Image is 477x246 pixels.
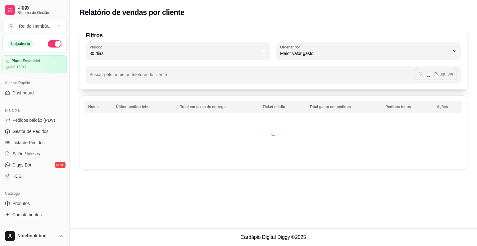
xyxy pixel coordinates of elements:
[11,59,40,63] article: Plano Essencial
[89,50,259,57] span: 30 dias
[2,78,67,88] div: Acesso Rápido
[12,151,40,157] span: Salão / Mesas
[89,74,415,80] input: Buscar pelo nome ou telefone do cliente
[79,7,184,17] h2: Relatório de vendas por cliente
[2,210,67,220] a: Complementos
[48,40,61,48] button: Alterar Status
[86,42,270,60] button: Período30 dias
[8,40,34,47] div: Loja aberta
[2,20,67,32] button: Select a team
[12,200,30,207] span: Produtos
[276,42,461,60] button: Ordenar porMaior valor gasto
[10,65,26,70] article: até 16/09
[280,44,302,50] label: Ordenar por
[12,117,55,123] span: Pedidos balcão (PDV)
[12,90,34,96] span: Dashboard
[2,55,67,73] a: Plano Essencialaté 16/09
[89,44,104,50] label: Período
[2,115,67,125] button: Pedidos balcão (PDV)
[2,198,67,208] a: Produtos
[2,2,67,17] a: DiggySistema de Gestão
[12,139,45,146] span: Lista de Pedidos
[2,189,67,198] div: Catálogo
[270,130,276,136] div: Loading
[12,162,31,168] span: Diggy Bot
[2,149,67,159] a: Salão / Mesas
[86,31,461,40] p: Filtros
[2,229,67,244] button: Notebook bug
[12,212,42,218] span: Complementos
[2,105,67,115] div: Dia a dia
[17,5,64,10] span: Diggy
[17,10,64,15] span: Sistema de Gestão
[2,171,67,181] a: KDS
[8,23,14,29] span: R
[17,233,57,239] span: Notebook bug
[2,160,67,170] a: Diggy Botnovo
[70,228,477,246] footer: Cardápio Digital Diggy © 2025
[2,88,67,98] a: Dashboard
[2,138,67,148] a: Lista de Pedidos
[12,173,21,179] span: KDS
[2,126,67,136] a: Gestor de Pedidos
[280,50,450,57] span: Maior valor gasto
[12,128,48,134] span: Gestor de Pedidos
[19,23,52,29] div: Rei do Hambúr ...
